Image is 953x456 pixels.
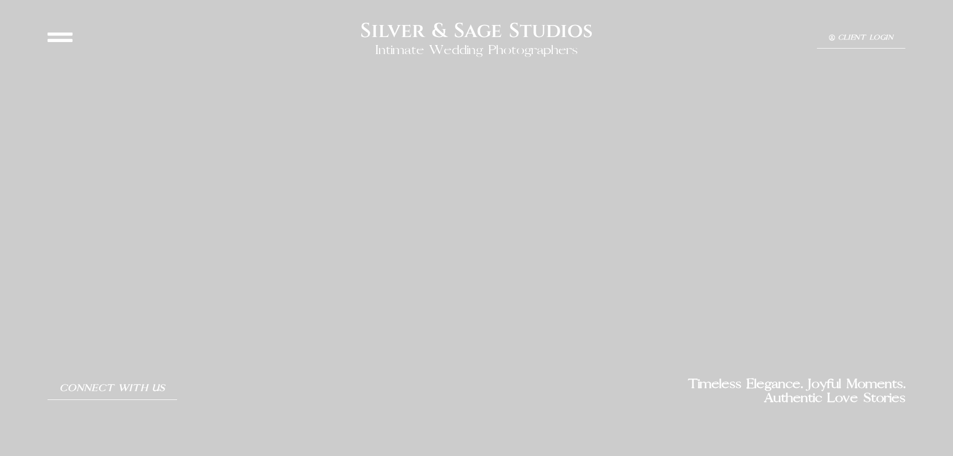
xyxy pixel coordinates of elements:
[48,377,177,400] a: Connect With Us
[838,34,893,42] span: Client Login
[477,377,905,406] h2: Timeless Elegance. Joyful Moments. Authentic Love Stories
[60,383,165,393] span: Connect With Us
[817,28,905,48] a: Client Login
[360,19,593,43] h2: Silver & Sage Studios
[375,43,578,58] h2: Intimate Wedding Photographers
